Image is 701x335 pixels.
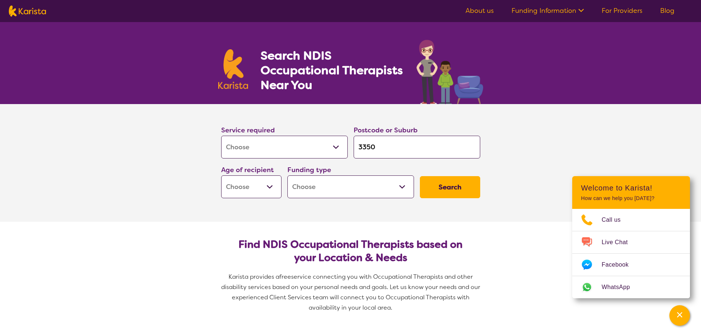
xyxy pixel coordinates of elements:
label: Funding type [287,165,331,174]
img: Karista logo [218,49,248,89]
button: Channel Menu [669,305,690,326]
span: Live Chat [602,237,637,248]
label: Service required [221,126,275,135]
a: For Providers [602,6,642,15]
span: free [279,273,291,281]
input: Type [354,136,480,158]
a: Funding Information [511,6,584,15]
div: Channel Menu [572,176,690,298]
img: Karista logo [9,6,46,17]
label: Age of recipient [221,165,274,174]
span: Karista provides a [229,273,279,281]
a: About us [465,6,494,15]
span: Call us [602,214,630,225]
span: WhatsApp [602,282,639,293]
h1: Search NDIS Occupational Therapists Near You [261,48,404,92]
p: How can we help you [DATE]? [581,195,681,202]
a: Blog [660,6,675,15]
h2: Find NDIS Occupational Therapists based on your Location & Needs [227,238,474,264]
button: Search [420,176,480,198]
img: occupational-therapy [417,40,483,104]
span: Facebook [602,259,637,270]
span: service connecting you with Occupational Therapists and other disability services based on your p... [221,273,482,311]
h2: Welcome to Karista! [581,183,681,192]
ul: Choose channel [572,209,690,298]
a: Web link opens in a new tab. [572,276,690,298]
label: Postcode or Suburb [354,126,418,135]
